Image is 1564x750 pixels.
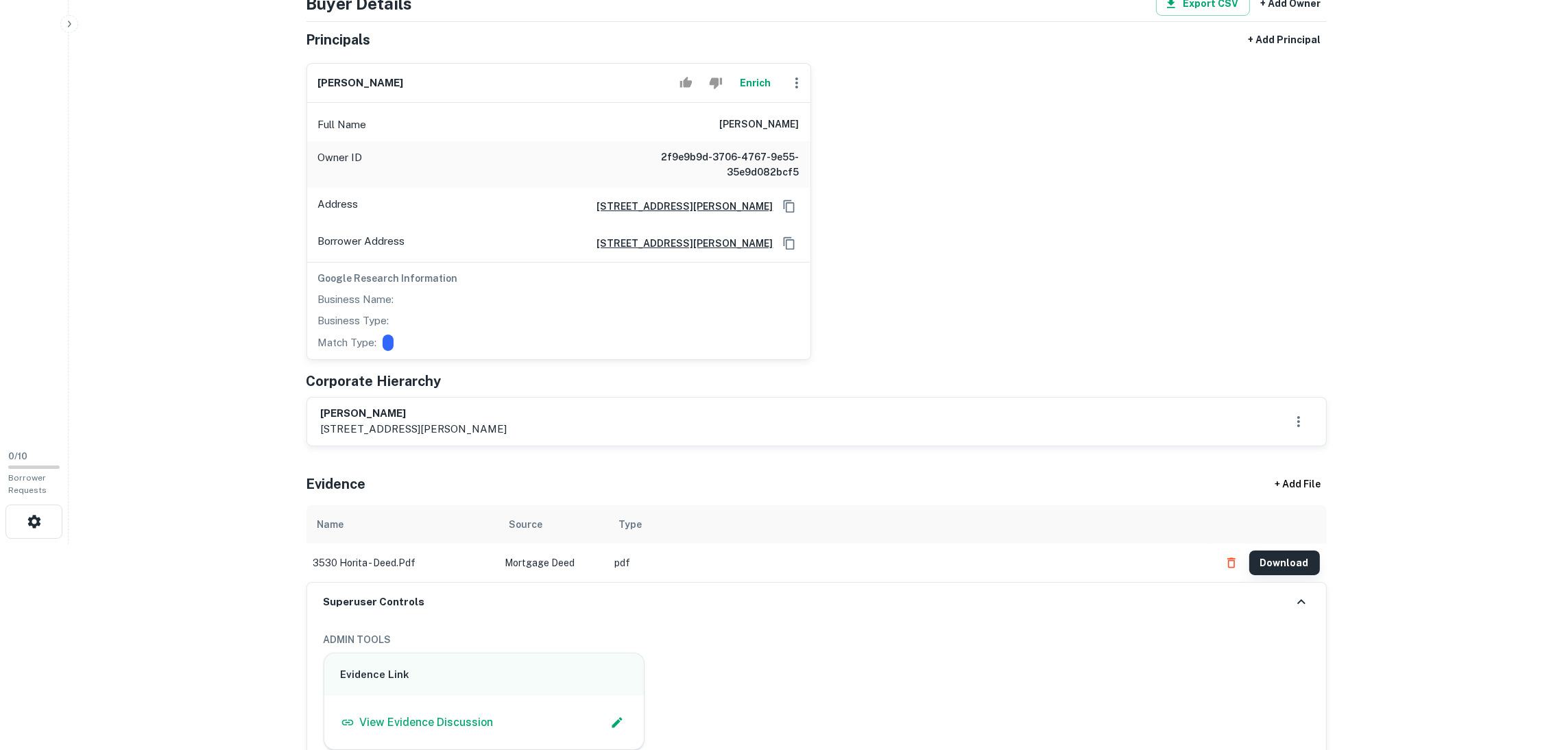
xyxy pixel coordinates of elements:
[318,291,394,308] p: Business Name:
[318,149,363,180] p: Owner ID
[324,594,425,610] h6: Superuser Controls
[306,505,1327,582] div: scrollable content
[321,406,507,422] h6: [PERSON_NAME]
[341,714,494,731] a: View Evidence Discussion
[306,544,498,582] td: 3530 horita - deed.pdf
[608,505,1212,544] th: Type
[306,505,498,544] th: Name
[635,149,799,180] h6: 2f9e9b9d-3706-4767-9e55-35e9d082bcf5
[306,371,442,391] h5: Corporate Hierarchy
[720,117,799,133] h6: [PERSON_NAME]
[607,712,627,733] button: Edit Slack Link
[360,714,494,731] p: View Evidence Discussion
[318,117,367,133] p: Full Name
[306,29,371,50] h5: Principals
[498,505,608,544] th: Source
[318,75,404,91] h6: [PERSON_NAME]
[734,69,778,97] button: Enrich
[509,516,543,533] div: Source
[8,473,47,495] span: Borrower Requests
[341,667,628,683] h6: Evidence Link
[8,451,27,461] span: 0 / 10
[318,196,359,217] p: Address
[619,516,642,533] div: Type
[586,199,773,214] a: [STREET_ADDRESS][PERSON_NAME]
[318,271,799,286] h6: Google Research Information
[608,544,1212,582] td: pdf
[1250,472,1346,497] div: + Add File
[321,421,507,437] p: [STREET_ADDRESS][PERSON_NAME]
[674,69,698,97] button: Accept
[779,233,799,254] button: Copy Address
[586,236,773,251] a: [STREET_ADDRESS][PERSON_NAME]
[703,69,727,97] button: Reject
[306,474,366,494] h5: Evidence
[1243,27,1327,52] button: + Add Principal
[318,313,389,329] p: Business Type:
[1495,640,1564,706] iframe: Chat Widget
[317,516,344,533] div: Name
[498,544,608,582] td: Mortgage Deed
[318,335,377,351] p: Match Type:
[1249,551,1320,575] button: Download
[324,632,1310,647] h6: ADMIN TOOLS
[779,196,799,217] button: Copy Address
[318,233,405,254] p: Borrower Address
[1219,552,1244,574] button: Delete file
